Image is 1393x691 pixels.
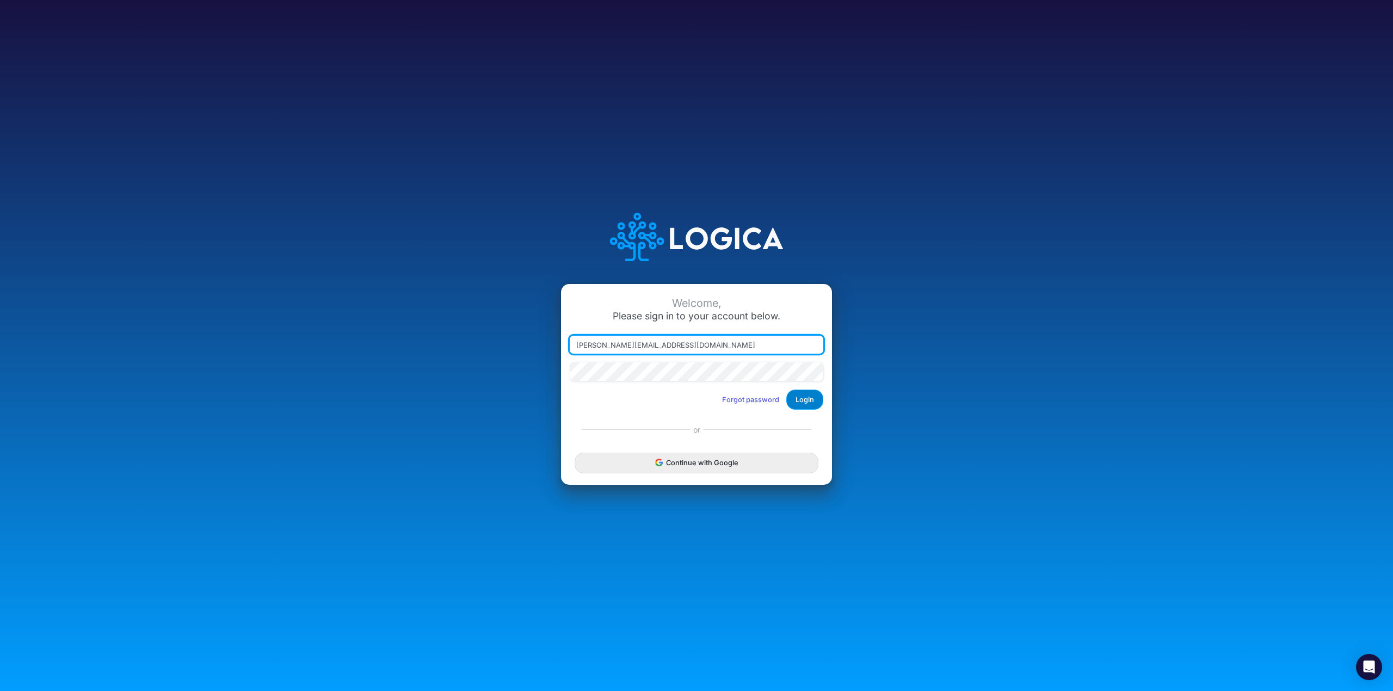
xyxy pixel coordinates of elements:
[786,390,823,410] button: Login
[570,336,823,354] input: Email
[613,310,780,322] span: Please sign in to your account below.
[575,453,818,473] button: Continue with Google
[715,391,786,409] button: Forgot password
[1356,654,1382,680] div: Open Intercom Messenger
[570,297,823,310] div: Welcome,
